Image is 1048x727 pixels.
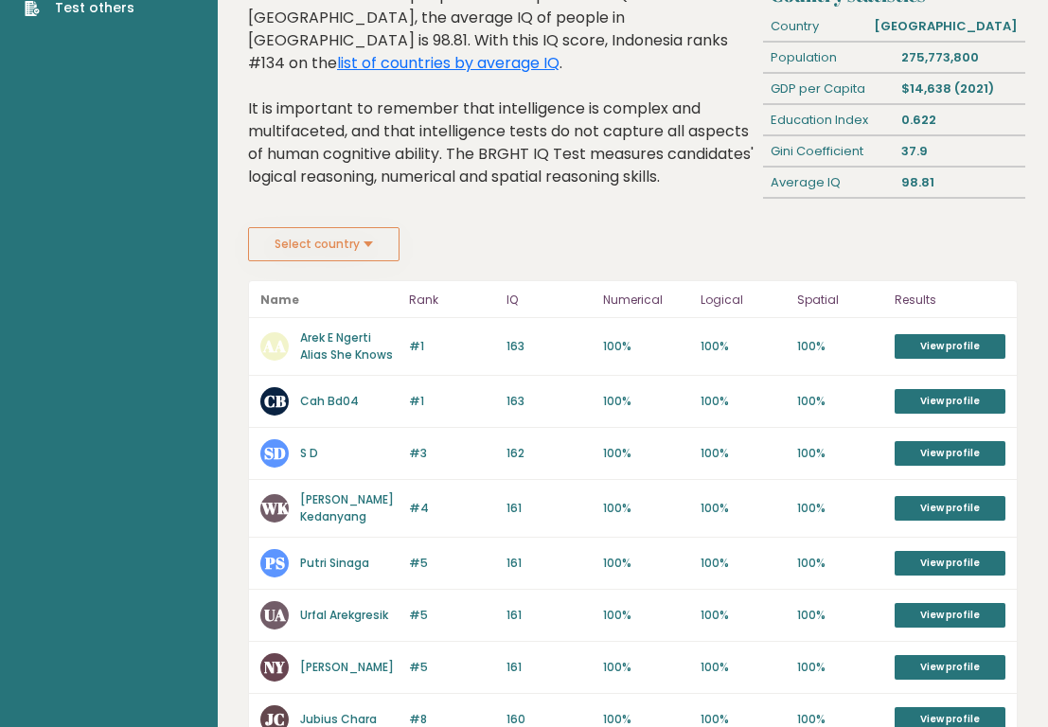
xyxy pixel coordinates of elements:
div: Average IQ [763,168,894,198]
p: 100% [701,445,787,462]
p: 100% [603,500,689,517]
p: 100% [603,338,689,355]
p: 100% [603,555,689,572]
text: CB [264,389,286,411]
p: 100% [701,607,787,624]
p: 100% [797,555,883,572]
p: 100% [797,445,883,462]
a: Putri Sinaga [300,555,369,571]
text: AA [262,334,286,356]
div: $14,638 (2021) [895,74,1025,104]
a: View profile [895,603,1005,628]
p: 161 [506,659,593,676]
p: 100% [797,607,883,624]
a: View profile [895,551,1005,576]
p: 100% [603,393,689,410]
p: 100% [701,338,787,355]
a: View profile [895,655,1005,680]
p: 163 [506,338,593,355]
text: WK [260,496,290,518]
div: 0.622 [895,105,1025,135]
a: View profile [895,441,1005,466]
div: Country [763,11,866,42]
p: Numerical [603,289,689,311]
a: [PERSON_NAME] [300,659,394,675]
p: 161 [506,607,593,624]
p: 100% [701,500,787,517]
text: UA [264,603,286,625]
p: 161 [506,500,593,517]
a: list of countries by average IQ [337,52,560,74]
button: Select country [248,227,400,261]
p: #1 [409,338,495,355]
p: 161 [506,555,593,572]
text: PS [264,551,285,573]
a: Jubius Chara [300,711,377,727]
a: View profile [895,389,1005,414]
a: [PERSON_NAME] Kedanyang [300,491,394,524]
p: Results [895,289,1005,311]
a: View profile [895,334,1005,359]
a: View profile [895,496,1005,521]
text: NY [264,655,286,677]
a: Urfal Arekgresik [300,607,388,623]
div: Gini Coefficient [763,136,894,167]
div: 37.9 [895,136,1025,167]
div: Education Index [763,105,894,135]
a: Cah Bd04 [300,393,359,409]
p: 100% [797,659,883,676]
p: #5 [409,555,495,572]
p: IQ [506,289,593,311]
div: 98.81 [895,168,1025,198]
text: SD [264,441,286,463]
a: Arek E Ngerti Alias She Knows [300,329,393,363]
div: 275,773,800 [895,43,1025,73]
p: #5 [409,607,495,624]
p: Rank [409,289,495,311]
p: 163 [506,393,593,410]
p: Logical [701,289,787,311]
p: #5 [409,659,495,676]
p: 100% [603,659,689,676]
p: 100% [603,607,689,624]
div: GDP per Capita [763,74,894,104]
div: Population [763,43,894,73]
p: 162 [506,445,593,462]
b: Name [260,292,299,308]
div: [GEOGRAPHIC_DATA] [867,11,1025,42]
p: #4 [409,500,495,517]
p: 100% [701,659,787,676]
a: S D [300,445,318,461]
p: 100% [797,393,883,410]
p: #1 [409,393,495,410]
p: 100% [797,338,883,355]
p: 100% [797,500,883,517]
p: 100% [701,393,787,410]
p: 100% [603,445,689,462]
p: 100% [701,555,787,572]
p: Spatial [797,289,883,311]
p: #3 [409,445,495,462]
